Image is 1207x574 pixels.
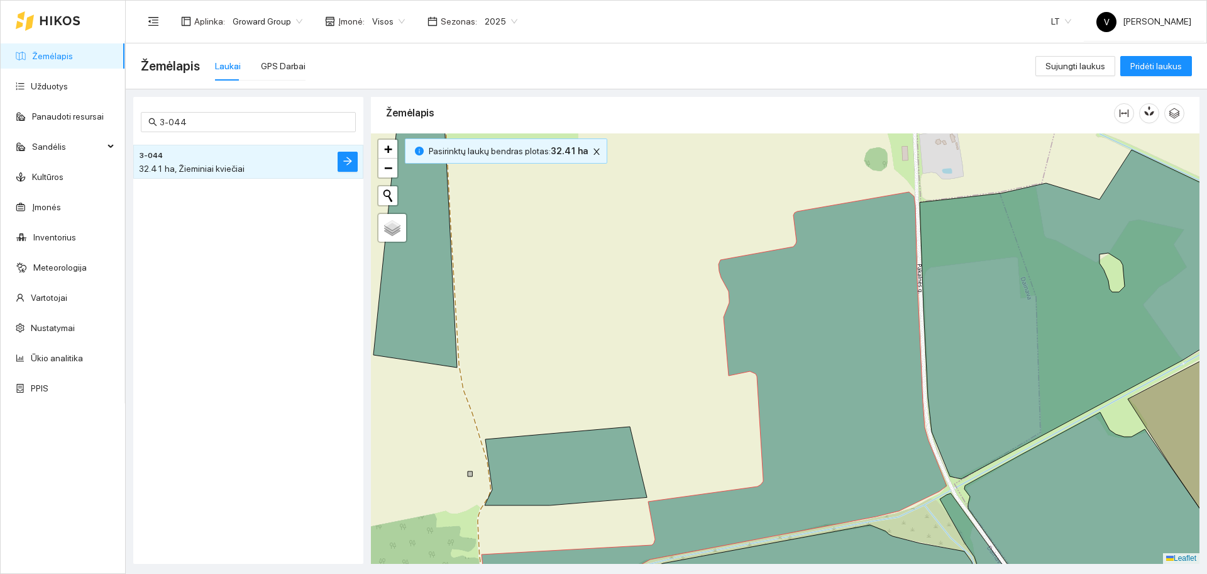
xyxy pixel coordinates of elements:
a: Panaudoti resursai [32,111,104,121]
span: Įmonė : [338,14,365,28]
a: PPIS [31,383,48,393]
span: [PERSON_NAME] [1096,16,1191,26]
a: Zoom out [378,159,397,177]
div: Laukai [215,59,241,73]
span: V [1104,12,1110,32]
span: + [384,141,392,157]
span: Sandėlis [32,134,104,159]
button: Pridėti laukus [1120,56,1192,76]
b: 32.41 ha [551,146,588,156]
span: close [590,147,603,156]
a: Vartotojai [31,293,67,303]
button: Sujungti laukus [1035,56,1115,76]
span: Sezonas : [441,14,477,28]
span: column-width [1115,108,1133,118]
button: menu-fold [141,9,166,34]
span: Groward Group [233,12,302,31]
span: Aplinka : [194,14,225,28]
span: Pasirinktų laukų bendras plotas : [429,144,588,158]
span: Žemėlapis [141,56,200,76]
a: Įmonės [32,202,61,212]
span: Sujungti laukus [1045,59,1105,73]
div: GPS Darbai [261,59,306,73]
button: close [589,144,604,159]
a: Užduotys [31,81,68,91]
a: Leaflet [1166,554,1196,563]
span: 32.41 ha, Žieminiai kviečiai [139,164,245,174]
span: Visos [372,12,405,31]
a: Pridėti laukus [1120,61,1192,71]
input: Paieška [160,115,348,129]
a: Kultūros [32,172,63,182]
span: menu-fold [148,16,159,27]
div: Žemėlapis [386,95,1114,131]
span: 2025 [485,12,517,31]
span: arrow-right [343,156,353,168]
span: shop [325,16,335,26]
a: Ūkio analitika [31,353,83,363]
span: − [384,160,392,176]
a: Meteorologija [33,262,87,273]
a: Zoom in [378,140,397,159]
a: Žemėlapis [32,51,73,61]
span: search [148,118,157,127]
button: column-width [1114,103,1134,123]
button: arrow-right [338,152,358,172]
span: calendar [427,16,438,26]
a: Layers [378,214,406,242]
span: info-circle [415,147,424,155]
a: Sujungti laukus [1035,61,1115,71]
a: Inventorius [33,232,76,242]
span: LT [1051,12,1071,31]
span: layout [181,16,191,26]
button: Initiate a new search [378,186,397,205]
span: Pridėti laukus [1130,59,1182,73]
span: 3-044 [139,150,163,162]
a: Nustatymai [31,323,75,333]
